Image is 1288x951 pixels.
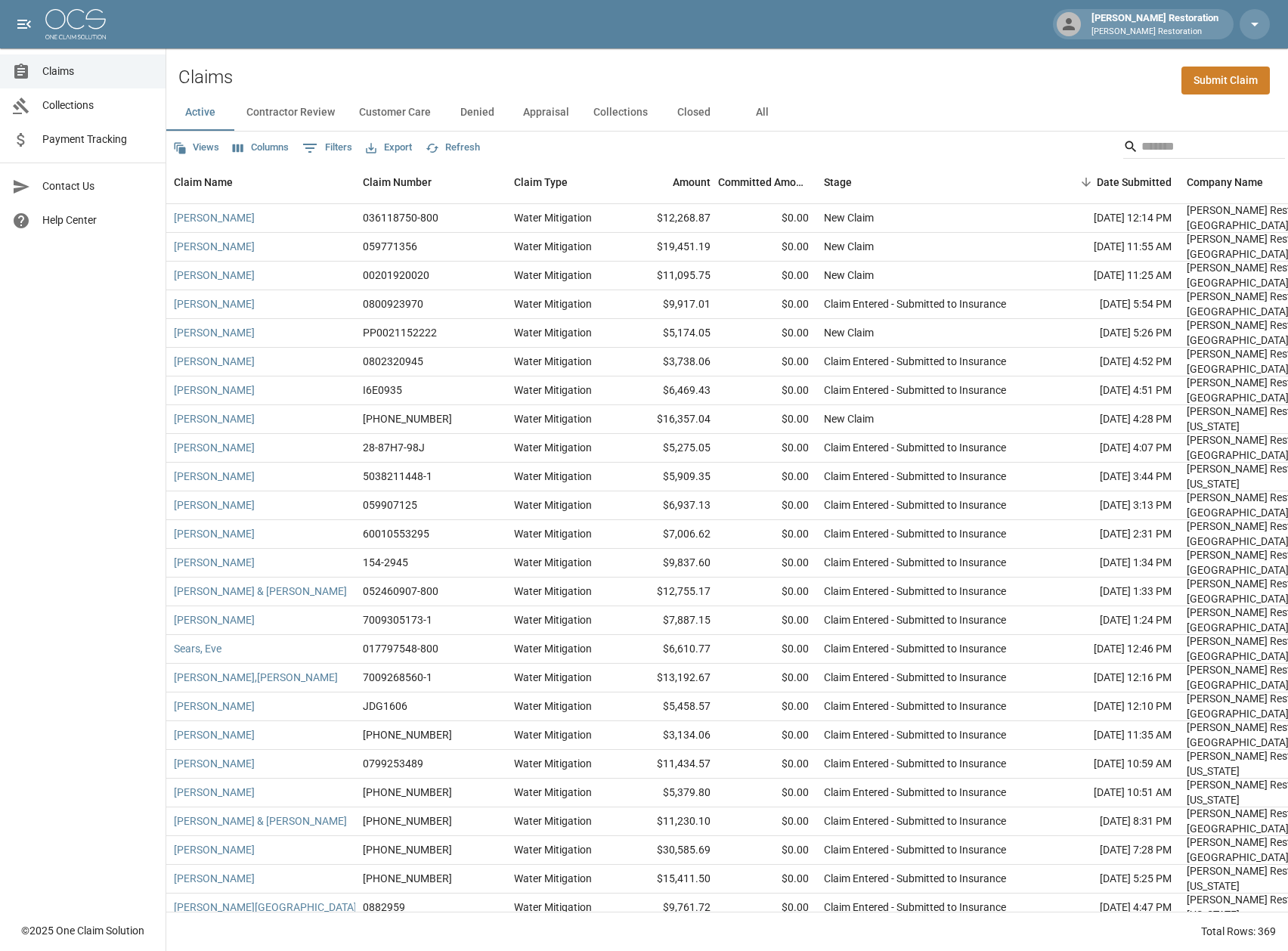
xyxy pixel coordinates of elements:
[1043,434,1179,463] div: [DATE] 4:07 PM
[620,405,718,434] div: $16,357.04
[620,376,718,405] div: $6,469.43
[718,434,816,463] div: $0.00
[363,584,438,599] div: 052460907-800
[174,161,233,203] div: Claim Name
[718,161,809,203] div: Committed Amount
[620,520,718,549] div: $7,006.62
[824,555,1006,570] div: Claim Entered - Submitted to Insurance
[718,376,816,405] div: $0.00
[514,871,592,886] div: Water Mitigation
[1043,836,1179,865] div: [DATE] 7:28 PM
[514,842,592,857] div: Water Mitigation
[1043,463,1179,491] div: [DATE] 3:44 PM
[511,94,581,131] button: Appraisal
[718,721,816,750] div: $0.00
[174,584,347,599] a: [PERSON_NAME] & [PERSON_NAME]
[363,161,432,203] div: Claim Number
[824,842,1006,857] div: Claim Entered - Submitted to Insurance
[1043,894,1179,922] div: [DATE] 4:47 PM
[514,727,592,742] div: Water Mitigation
[824,699,1006,714] div: Claim Entered - Submitted to Insurance
[1043,491,1179,520] div: [DATE] 3:13 PM
[620,836,718,865] div: $30,585.69
[514,325,592,340] div: Water Mitigation
[514,354,592,369] div: Water Mitigation
[174,612,255,627] a: [PERSON_NAME]
[514,785,592,800] div: Water Mitigation
[620,434,718,463] div: $5,275.05
[718,635,816,664] div: $0.00
[673,161,711,203] div: Amount
[363,268,429,283] div: 00201920020
[174,210,255,225] a: [PERSON_NAME]
[620,319,718,348] div: $5,174.05
[514,383,592,398] div: Water Mitigation
[718,348,816,376] div: $0.00
[620,463,718,491] div: $5,909.35
[620,578,718,606] div: $12,755.17
[1091,26,1218,39] p: [PERSON_NAME] Restoration
[42,212,153,228] span: Help Center
[1043,635,1179,664] div: [DATE] 12:46 PM
[363,555,408,570] div: 154-2945
[174,239,255,254] a: [PERSON_NAME]
[824,296,1006,311] div: Claim Entered - Submitted to Insurance
[620,865,718,894] div: $15,411.50
[1043,319,1179,348] div: [DATE] 5:26 PM
[514,900,592,915] div: Water Mitigation
[1043,161,1179,203] div: Date Submitted
[362,136,416,160] button: Export
[824,756,1006,771] div: Claim Entered - Submitted to Insurance
[166,161,355,203] div: Claim Name
[620,161,718,203] div: Amount
[174,268,255,283] a: [PERSON_NAME]
[174,497,255,513] a: [PERSON_NAME]
[824,268,874,283] div: New Claim
[174,469,255,484] a: [PERSON_NAME]
[1187,161,1263,203] div: Company Name
[1181,67,1270,94] a: Submit Claim
[514,526,592,541] div: Water Mitigation
[166,94,1288,131] div: dynamic tabs
[363,842,452,857] div: (520) 664-7629
[1076,172,1097,193] button: Sort
[1123,135,1285,162] div: Search
[718,578,816,606] div: $0.00
[363,296,423,311] div: 0800923970
[363,670,432,685] div: 7009268560-1
[514,670,592,685] div: Water Mitigation
[620,779,718,807] div: $5,379.80
[1085,11,1225,38] div: [PERSON_NAME] Restoration
[9,9,39,39] button: open drawer
[1043,204,1179,233] div: [DATE] 12:14 PM
[229,136,293,160] button: Select columns
[1043,233,1179,262] div: [DATE] 11:55 AM
[620,549,718,578] div: $9,837.60
[514,497,592,513] div: Water Mitigation
[514,641,592,656] div: Water Mitigation
[718,161,816,203] div: Committed Amount
[1043,807,1179,836] div: [DATE] 8:31 PM
[1043,376,1179,405] div: [DATE] 4:51 PM
[174,354,255,369] a: [PERSON_NAME]
[514,584,592,599] div: Water Mitigation
[1043,578,1179,606] div: [DATE] 1:33 PM
[824,354,1006,369] div: Claim Entered - Submitted to Insurance
[1043,865,1179,894] div: [DATE] 5:25 PM
[363,871,452,886] div: 01-009-039-263
[514,268,592,283] div: Water Mitigation
[363,699,407,714] div: JDG1606
[620,606,718,635] div: $7,887.15
[1043,779,1179,807] div: [DATE] 10:51 AM
[174,727,255,742] a: [PERSON_NAME]
[174,526,255,541] a: [PERSON_NAME]
[620,692,718,721] div: $5,458.57
[42,178,153,194] span: Contact Us
[514,411,592,426] div: Water Mitigation
[620,348,718,376] div: $3,738.06
[45,9,106,39] img: ocs-logo-white-transparent.png
[363,497,417,513] div: 059907125
[824,670,1006,685] div: Claim Entered - Submitted to Insurance
[1043,664,1179,692] div: [DATE] 12:16 PM
[718,807,816,836] div: $0.00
